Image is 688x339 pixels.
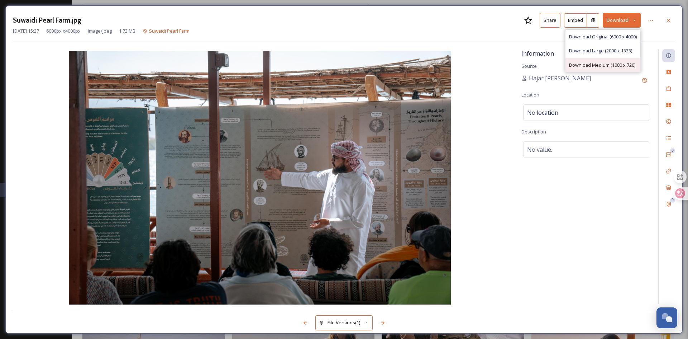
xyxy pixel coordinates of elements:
button: Open Chat [656,307,677,328]
span: Source [521,63,537,69]
h3: Suwaidi Pearl Farm.jpg [13,15,81,25]
div: 0 [670,148,675,153]
span: 1.73 MB [119,28,135,34]
span: Suwaidi Pearl Farm [149,28,190,34]
button: Share [540,13,560,28]
button: Embed [564,13,587,28]
span: Location [521,91,539,98]
span: No location [527,108,558,117]
span: Download Medium (1080 x 720) [569,62,635,69]
span: Description [521,128,546,135]
span: Hajar [PERSON_NAME] [529,74,591,83]
span: 6000 px x 4000 px [46,28,81,34]
img: 65717C84-08EB-4B6C-B96C801BBF5C52EA.jpg [13,51,507,306]
span: Information [521,50,554,57]
span: image/jpeg [88,28,112,34]
span: Download Original (6000 x 4000) [569,33,637,40]
span: [DATE] 15:37 [13,28,39,34]
span: No value. [527,145,552,154]
button: Download [603,13,641,28]
button: File Versions(1) [315,315,373,330]
span: Download Large (2000 x 1333) [569,47,632,54]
